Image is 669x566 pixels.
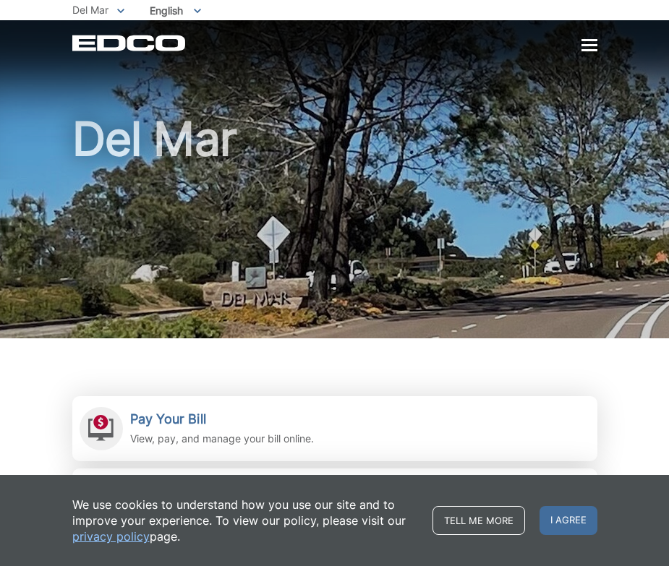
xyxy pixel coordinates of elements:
[130,411,314,427] h2: Pay Your Bill
[72,497,418,544] p: We use cookies to understand how you use our site and to improve your experience. To view our pol...
[72,4,108,16] span: Del Mar
[130,431,314,447] p: View, pay, and manage your bill online.
[72,528,150,544] a: privacy policy
[432,506,525,535] a: Tell me more
[540,506,597,535] span: I agree
[72,468,597,533] a: Make a Request Send a service request to EDCO.
[72,35,187,51] a: EDCD logo. Return to the homepage.
[72,116,597,345] h1: Del Mar
[72,396,597,461] a: Pay Your Bill View, pay, and manage your bill online.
